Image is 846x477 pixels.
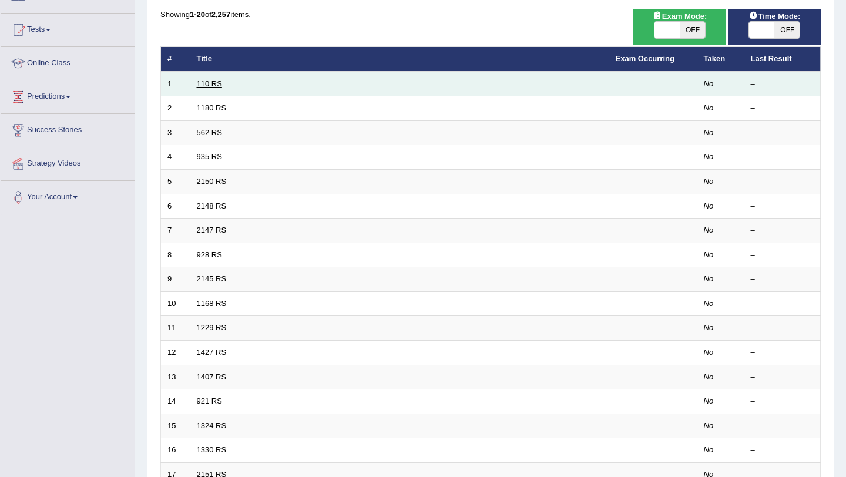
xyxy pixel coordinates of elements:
td: 4 [161,145,190,170]
th: Last Result [744,47,821,72]
td: 5 [161,170,190,194]
em: No [704,201,714,210]
a: Your Account [1,181,135,210]
a: 562 RS [197,128,222,137]
em: No [704,372,714,381]
div: – [751,298,814,310]
a: Success Stories [1,114,135,143]
a: Online Class [1,47,135,76]
td: 12 [161,340,190,365]
td: 15 [161,414,190,438]
th: Taken [697,47,744,72]
b: 1-20 [190,10,205,19]
td: 14 [161,389,190,414]
a: 1427 RS [197,348,227,357]
span: Time Mode: [744,10,805,22]
em: No [704,250,714,259]
div: – [751,347,814,358]
a: 1168 RS [197,299,227,308]
a: 2148 RS [197,201,227,210]
div: Show exams occurring in exams [633,9,726,45]
td: 9 [161,267,190,292]
em: No [704,421,714,430]
div: Showing of items. [160,9,821,20]
a: 928 RS [197,250,222,259]
a: 110 RS [197,79,222,88]
td: 13 [161,365,190,389]
div: – [751,225,814,236]
em: No [704,348,714,357]
div: – [751,274,814,285]
span: OFF [774,22,800,38]
div: – [751,201,814,212]
td: 7 [161,219,190,243]
td: 16 [161,438,190,463]
a: 1407 RS [197,372,227,381]
div: – [751,323,814,334]
em: No [704,103,714,112]
div: – [751,396,814,407]
a: Tests [1,14,135,43]
em: No [704,152,714,161]
td: 2 [161,96,190,121]
em: No [704,128,714,137]
em: No [704,397,714,405]
a: 1324 RS [197,421,227,430]
em: No [704,177,714,186]
td: 1 [161,72,190,96]
div: – [751,176,814,187]
em: No [704,79,714,88]
a: 2150 RS [197,177,227,186]
a: 1330 RS [197,445,227,454]
div: – [751,152,814,163]
b: 2,257 [211,10,231,19]
td: 3 [161,120,190,145]
a: 935 RS [197,152,222,161]
em: No [704,299,714,308]
td: 6 [161,194,190,219]
a: 2147 RS [197,226,227,234]
em: No [704,323,714,332]
a: Exam Occurring [616,54,674,63]
th: Title [190,47,609,72]
a: Strategy Videos [1,147,135,177]
div: – [751,372,814,383]
div: – [751,250,814,261]
span: Exam Mode: [648,10,711,22]
a: 2145 RS [197,274,227,283]
td: 8 [161,243,190,267]
div: – [751,421,814,432]
td: 10 [161,291,190,316]
em: No [704,226,714,234]
a: Predictions [1,80,135,110]
span: OFF [680,22,705,38]
th: # [161,47,190,72]
em: No [704,445,714,454]
td: 11 [161,316,190,341]
a: 921 RS [197,397,222,405]
div: – [751,79,814,90]
a: 1180 RS [197,103,227,112]
a: 1229 RS [197,323,227,332]
div: – [751,127,814,139]
div: – [751,103,814,114]
div: – [751,445,814,456]
em: No [704,274,714,283]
